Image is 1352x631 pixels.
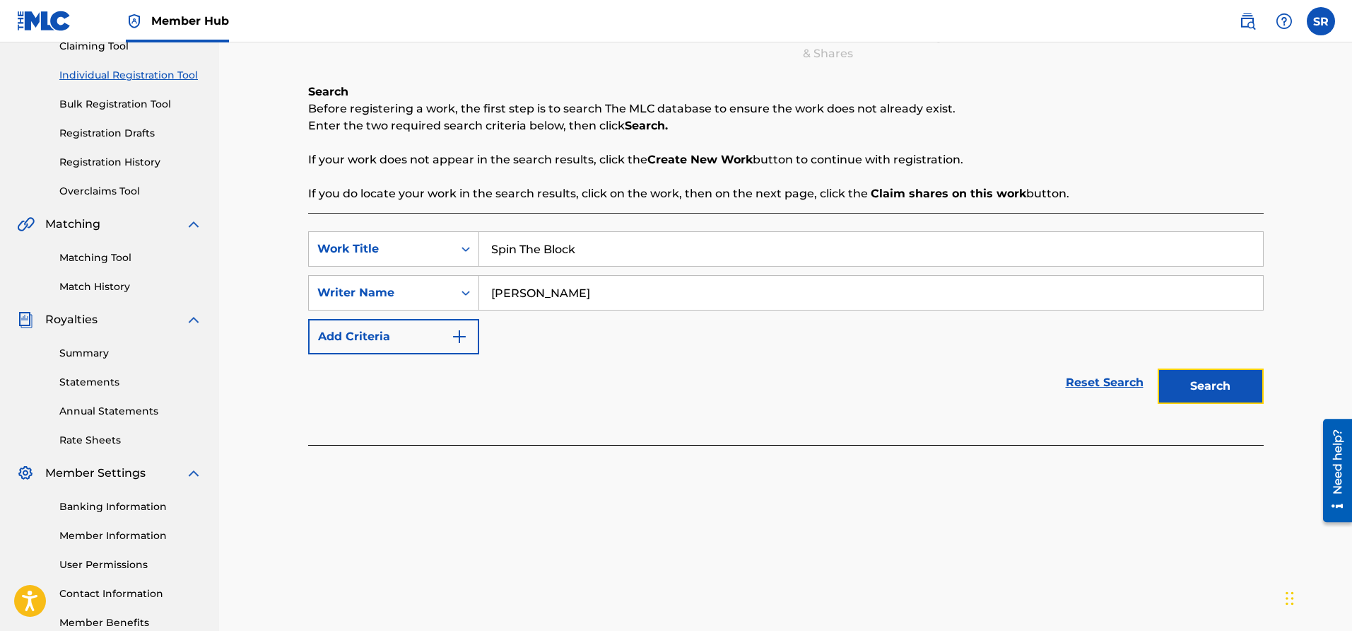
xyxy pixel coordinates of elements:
[871,187,1026,200] strong: Claim shares on this work
[1276,13,1293,30] img: help
[59,615,202,630] a: Member Benefits
[17,11,71,31] img: MLC Logo
[1281,563,1352,631] iframe: Chat Widget
[625,119,668,132] strong: Search.
[1239,13,1256,30] img: search
[1270,7,1298,35] div: Help
[59,97,202,112] a: Bulk Registration Tool
[308,319,479,354] button: Add Criteria
[17,311,34,328] img: Royalties
[451,328,468,345] img: 9d2ae6d4665cec9f34b9.svg
[308,185,1264,202] p: If you do locate your work in the search results, click on the work, then on the next page, click...
[1307,7,1335,35] div: User Menu
[59,250,202,265] a: Matching Tool
[59,499,202,514] a: Banking Information
[59,39,202,54] a: Claiming Tool
[308,100,1264,117] p: Before registering a work, the first step is to search The MLC database to ensure the work does n...
[45,311,98,328] span: Royalties
[59,346,202,361] a: Summary
[59,586,202,601] a: Contact Information
[59,68,202,83] a: Individual Registration Tool
[59,279,202,294] a: Match History
[1059,367,1151,398] a: Reset Search
[126,13,143,30] img: Top Rightsholder
[308,85,348,98] b: Search
[59,155,202,170] a: Registration History
[647,153,753,166] strong: Create New Work
[59,557,202,572] a: User Permissions
[151,13,229,29] span: Member Hub
[308,117,1264,134] p: Enter the two required search criteria below, then click
[59,184,202,199] a: Overclaims Tool
[45,216,100,233] span: Matching
[59,433,202,448] a: Rate Sheets
[59,126,202,141] a: Registration Drafts
[17,216,35,233] img: Matching
[45,465,146,482] span: Member Settings
[1158,369,1264,404] button: Search
[317,241,445,257] div: Work Title
[59,375,202,390] a: Statements
[1286,577,1294,620] div: Drag
[308,151,1264,168] p: If your work does not appear in the search results, click the button to continue with registration.
[59,404,202,419] a: Annual Statements
[308,231,1264,411] form: Search Form
[185,465,202,482] img: expand
[17,465,34,482] img: Member Settings
[59,528,202,543] a: Member Information
[317,284,445,301] div: Writer Name
[185,311,202,328] img: expand
[1233,7,1262,35] a: Public Search
[1312,413,1352,527] iframe: Resource Center
[185,216,202,233] img: expand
